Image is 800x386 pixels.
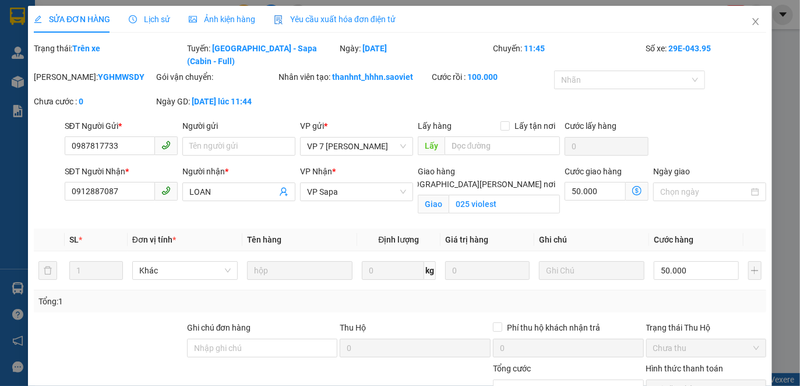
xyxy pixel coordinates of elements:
input: Cước giao hàng [565,182,626,201]
b: Trên xe [72,44,100,53]
span: [GEOGRAPHIC_DATA][PERSON_NAME] nơi [396,178,560,191]
button: Close [739,6,772,38]
span: Khác [139,262,231,279]
input: Giao tận nơi [449,195,561,213]
label: Hình thức thanh toán [646,364,724,373]
span: edit [34,15,42,23]
span: dollar-circle [632,186,642,195]
span: Đơn vị tính [132,235,176,244]
button: plus [748,261,762,280]
b: YGHMWSDY [98,72,145,82]
div: Số xe: [645,42,767,68]
span: VP Sapa [307,183,406,201]
button: delete [38,261,57,280]
div: Tuyến: [186,42,339,68]
span: Chưa thu [653,339,759,357]
span: picture [189,15,197,23]
span: SỬA ĐƠN HÀNG [34,15,110,24]
span: Phí thu hộ khách nhận trả [502,321,605,334]
b: 100.000 [467,72,498,82]
div: Ngày: [339,42,492,68]
th: Ghi chú [534,229,649,251]
b: [DATE] [362,44,387,53]
div: Chưa cước : [34,95,154,108]
span: Lịch sử [129,15,170,24]
div: [PERSON_NAME]: [34,71,154,83]
div: Nhân viên tạo: [279,71,429,83]
span: VP 7 Phạm Văn Đồng [307,138,406,155]
b: 11:45 [524,44,545,53]
label: Cước lấy hàng [565,121,616,131]
span: Định lượng [378,235,419,244]
span: kg [424,261,436,280]
span: Giao hàng [418,167,455,176]
b: [GEOGRAPHIC_DATA] - Sapa (Cabin - Full) [187,44,317,66]
span: phone [161,141,171,150]
span: Giá trị hàng [445,235,488,244]
span: clock-circle [129,15,137,23]
input: Ghi Chú [539,261,644,280]
div: VP gửi [300,120,413,132]
span: Yêu cầu xuất hóa đơn điện tử [274,15,396,24]
b: 29E-043.95 [669,44,711,53]
span: Giao [418,195,449,213]
span: Thu Hộ [340,323,366,332]
span: Cước hàng [654,235,693,244]
input: Ngày giao [660,185,749,198]
label: Ngày giao [653,167,690,176]
span: SL [69,235,79,244]
div: Người gửi [182,120,295,132]
div: SĐT Người Gửi [65,120,178,132]
div: Gói vận chuyển: [156,71,276,83]
span: Tên hàng [247,235,281,244]
span: Ảnh kiện hàng [189,15,255,24]
span: close [751,17,760,26]
div: Người nhận [182,165,295,178]
span: Tổng cước [493,364,531,373]
span: Lấy hàng [418,121,452,131]
img: icon [274,15,283,24]
span: Lấy tận nơi [510,120,560,132]
b: [DATE] lúc 11:44 [192,97,252,106]
b: 0 [79,97,83,106]
div: Tổng: 1 [38,295,309,308]
div: Cước rồi : [432,71,552,83]
span: Lấy [418,136,445,155]
input: 0 [445,261,530,280]
div: Ngày GD: [156,95,276,108]
div: Trạng thái Thu Hộ [646,321,766,334]
input: Dọc đường [445,136,561,155]
span: VP Nhận [300,167,332,176]
div: Trạng thái: [33,42,186,68]
input: Cước lấy hàng [565,137,649,156]
b: thanhnt_hhhn.saoviet [332,72,413,82]
span: user-add [279,187,288,196]
label: Ghi chú đơn hàng [187,323,251,332]
span: phone [161,186,171,195]
input: VD: Bàn, Ghế [247,261,353,280]
div: SĐT Người Nhận [65,165,178,178]
label: Cước giao hàng [565,167,622,176]
input: Ghi chú đơn hàng [187,339,338,357]
div: Chuyến: [492,42,645,68]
